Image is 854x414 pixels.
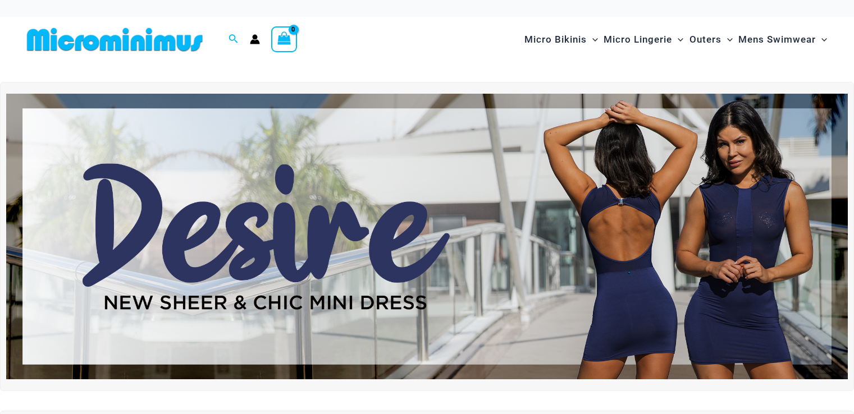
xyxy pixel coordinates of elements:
[689,25,721,54] span: Outers
[587,25,598,54] span: Menu Toggle
[250,34,260,44] a: Account icon link
[816,25,827,54] span: Menu Toggle
[738,25,816,54] span: Mens Swimwear
[672,25,683,54] span: Menu Toggle
[721,25,733,54] span: Menu Toggle
[736,22,830,57] a: Mens SwimwearMenu ToggleMenu Toggle
[601,22,686,57] a: Micro LingerieMenu ToggleMenu Toggle
[524,25,587,54] span: Micro Bikinis
[229,33,239,47] a: Search icon link
[22,27,207,52] img: MM SHOP LOGO FLAT
[520,21,832,58] nav: Site Navigation
[6,94,848,379] img: Desire me Navy Dress
[687,22,736,57] a: OutersMenu ToggleMenu Toggle
[604,25,672,54] span: Micro Lingerie
[522,22,601,57] a: Micro BikinisMenu ToggleMenu Toggle
[271,26,297,52] a: View Shopping Cart, empty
